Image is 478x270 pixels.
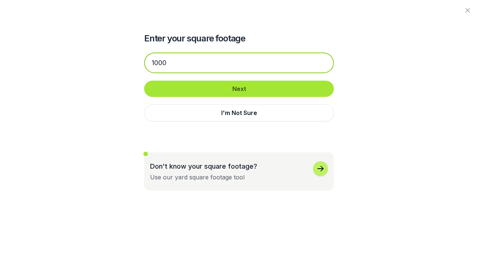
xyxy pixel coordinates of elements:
[150,161,257,171] p: Don't know your square footage?
[144,33,334,44] h2: Enter your square footage
[144,104,334,121] button: I'm Not Sure
[144,81,334,97] button: Next
[144,152,334,190] button: Don't know your square footage?Use our yard square footage tool
[150,173,245,182] div: Use our yard square footage tool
